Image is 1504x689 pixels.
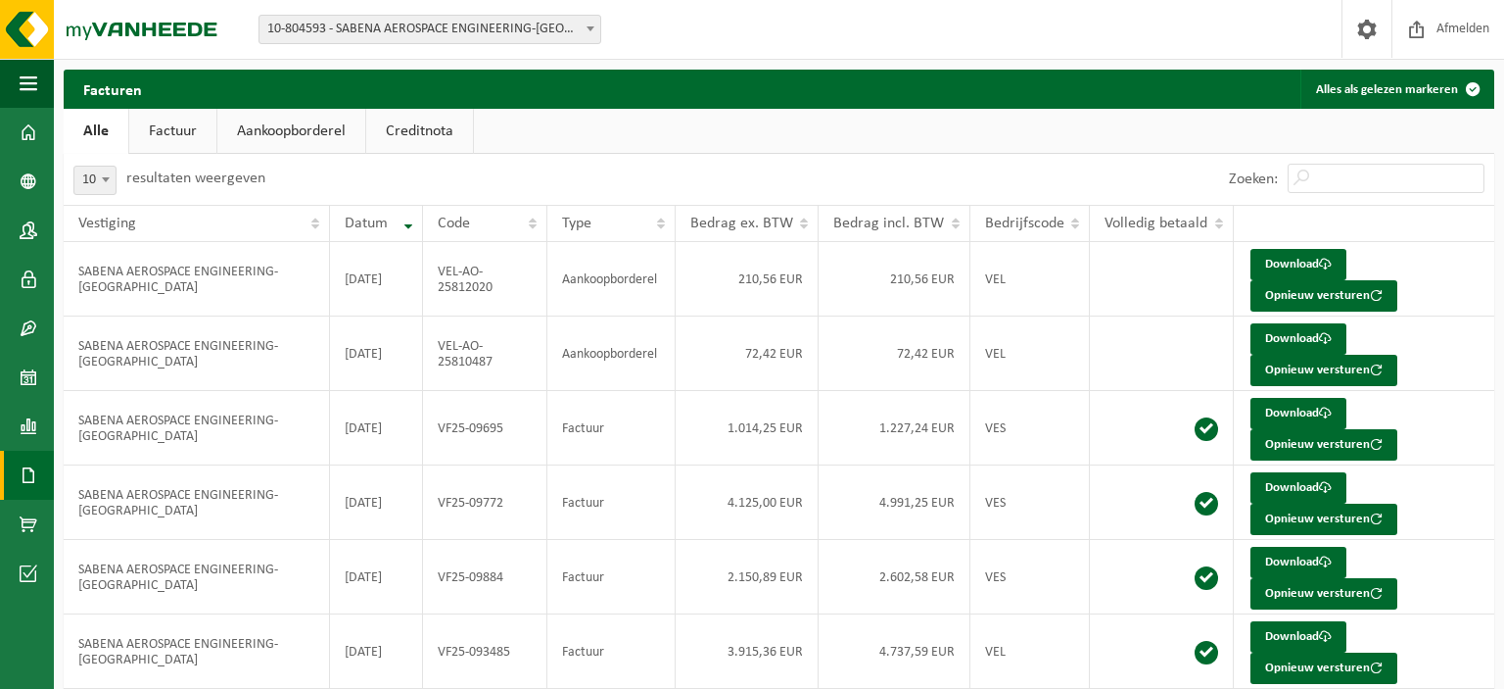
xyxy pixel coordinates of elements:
[676,466,820,540] td: 4.125,00 EUR
[690,216,793,231] span: Bedrag ex. BTW
[423,391,548,466] td: VF25-09695
[64,317,330,391] td: SABENA AEROSPACE ENGINEERING-[GEOGRAPHIC_DATA]
[1300,70,1492,109] button: Alles als gelezen markeren
[676,391,820,466] td: 1.014,25 EUR
[330,242,423,317] td: [DATE]
[345,216,388,231] span: Datum
[1250,547,1346,578] a: Download
[1104,216,1207,231] span: Volledig betaald
[1229,172,1278,187] label: Zoeken:
[970,317,1091,391] td: VEL
[423,466,548,540] td: VF25-09772
[330,540,423,615] td: [DATE]
[438,216,470,231] span: Code
[970,391,1091,466] td: VES
[423,317,548,391] td: VEL-AO-25810487
[819,391,970,466] td: 1.227,24 EUR
[1250,472,1346,504] a: Download
[676,540,820,615] td: 2.150,89 EUR
[330,317,423,391] td: [DATE]
[129,109,216,154] a: Factuur
[819,317,970,391] td: 72,42 EUR
[547,391,675,466] td: Factuur
[259,16,600,43] span: 10-804593 - SABENA AEROSPACE ENGINEERING-CHARLEROI - GOSSELIES
[64,615,330,689] td: SABENA AEROSPACE ENGINEERING-[GEOGRAPHIC_DATA]
[1250,653,1397,684] button: Opnieuw versturen
[1250,323,1346,355] a: Download
[64,540,330,615] td: SABENA AEROSPACE ENGINEERING-[GEOGRAPHIC_DATA]
[970,540,1091,615] td: VES
[423,540,548,615] td: VF25-09884
[547,317,675,391] td: Aankoopborderel
[126,171,265,186] label: resultaten weergeven
[64,391,330,466] td: SABENA AEROSPACE ENGINEERING-[GEOGRAPHIC_DATA]
[78,216,136,231] span: Vestiging
[985,216,1064,231] span: Bedrijfscode
[258,15,601,44] span: 10-804593 - SABENA AEROSPACE ENGINEERING-CHARLEROI - GOSSELIES
[64,466,330,540] td: SABENA AEROSPACE ENGINEERING-[GEOGRAPHIC_DATA]
[330,466,423,540] td: [DATE]
[819,615,970,689] td: 4.737,59 EUR
[1250,398,1346,429] a: Download
[676,242,820,317] td: 210,56 EUR
[1250,280,1397,312] button: Opnieuw versturen
[970,466,1091,540] td: VES
[562,216,591,231] span: Type
[64,242,330,317] td: SABENA AEROSPACE ENGINEERING-[GEOGRAPHIC_DATA]
[217,109,365,154] a: Aankoopborderel
[330,615,423,689] td: [DATE]
[423,615,548,689] td: VF25-093485
[819,540,970,615] td: 2.602,58 EUR
[676,317,820,391] td: 72,42 EUR
[64,70,162,108] h2: Facturen
[1250,504,1397,535] button: Opnieuw versturen
[970,242,1091,317] td: VEL
[833,216,944,231] span: Bedrag incl. BTW
[819,242,970,317] td: 210,56 EUR
[1250,578,1397,610] button: Opnieuw versturen
[1250,355,1397,386] button: Opnieuw versturen
[547,466,675,540] td: Factuur
[547,242,675,317] td: Aankoopborderel
[366,109,473,154] a: Creditnota
[73,166,117,195] span: 10
[1250,429,1397,461] button: Opnieuw versturen
[676,615,820,689] td: 3.915,36 EUR
[547,615,675,689] td: Factuur
[74,167,116,194] span: 10
[64,109,128,154] a: Alle
[330,391,423,466] td: [DATE]
[547,540,675,615] td: Factuur
[1250,621,1346,653] a: Download
[423,242,548,317] td: VEL-AO-25812020
[819,466,970,540] td: 4.991,25 EUR
[1250,249,1346,280] a: Download
[970,615,1091,689] td: VEL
